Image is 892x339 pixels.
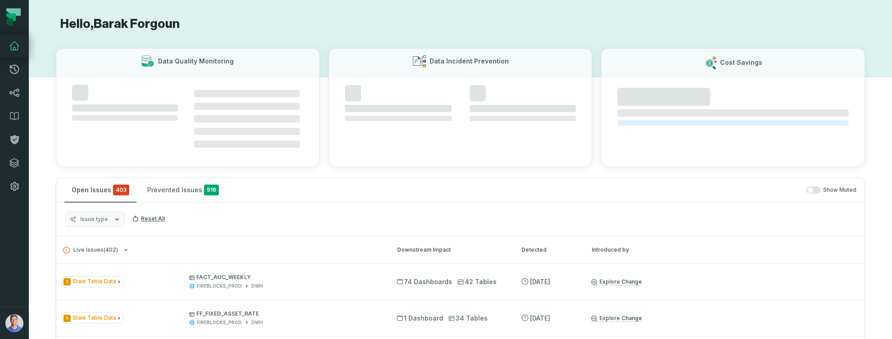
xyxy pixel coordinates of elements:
button: Data Incident Prevention [329,48,593,167]
p: FACT_AUC_WEEKLY [189,274,380,281]
button: Issue type [65,212,125,227]
h1: Hello, Barak Forgoun [56,16,865,32]
a: Explore Change [591,278,642,285]
span: critical issues and errors combined [113,185,129,195]
div: FIREBLOCKS_PROD [197,283,242,289]
div: Downstream Impact [397,246,505,254]
div: Show Muted [230,186,856,194]
button: Open Issues [64,178,136,202]
relative-time: Sep 24, 2025, 8:27 AM GMT+3 [530,314,550,322]
h3: Cost Savings [720,58,762,67]
p: FF_FIXED_ASSET_RATE [189,310,380,317]
relative-time: Sep 24, 2025, 8:27 AM GMT+3 [530,278,550,285]
span: Live Issues ( 402 ) [63,247,118,253]
span: 42 Tables [457,277,497,286]
span: Issue type [80,216,108,223]
button: Live Issues(402) [63,247,381,253]
h3: Data Incident Prevention [430,57,509,66]
span: Severity [63,315,71,322]
div: DWH [251,283,263,289]
span: Issue Type [62,312,123,324]
span: 916 [204,185,219,195]
span: 1 Dashboard [397,314,443,323]
button: Reset All [128,212,168,226]
button: Prevented Issues [140,178,226,202]
span: 34 Tables [448,314,488,323]
div: FIREBLOCKS_PROD [197,319,242,326]
span: Issue Type [62,276,123,287]
div: DWH [251,319,263,326]
h3: Data Quality Monitoring [158,57,234,66]
a: Explore Change [591,315,642,322]
span: Severity [63,278,71,285]
div: Detected [521,246,575,254]
span: 74 Dashboards [397,277,452,286]
img: avatar of Barak Forgoun [5,314,23,332]
button: Cost Savings [601,48,865,167]
div: Introduced by [592,246,673,254]
button: Data Quality Monitoring [56,48,320,167]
